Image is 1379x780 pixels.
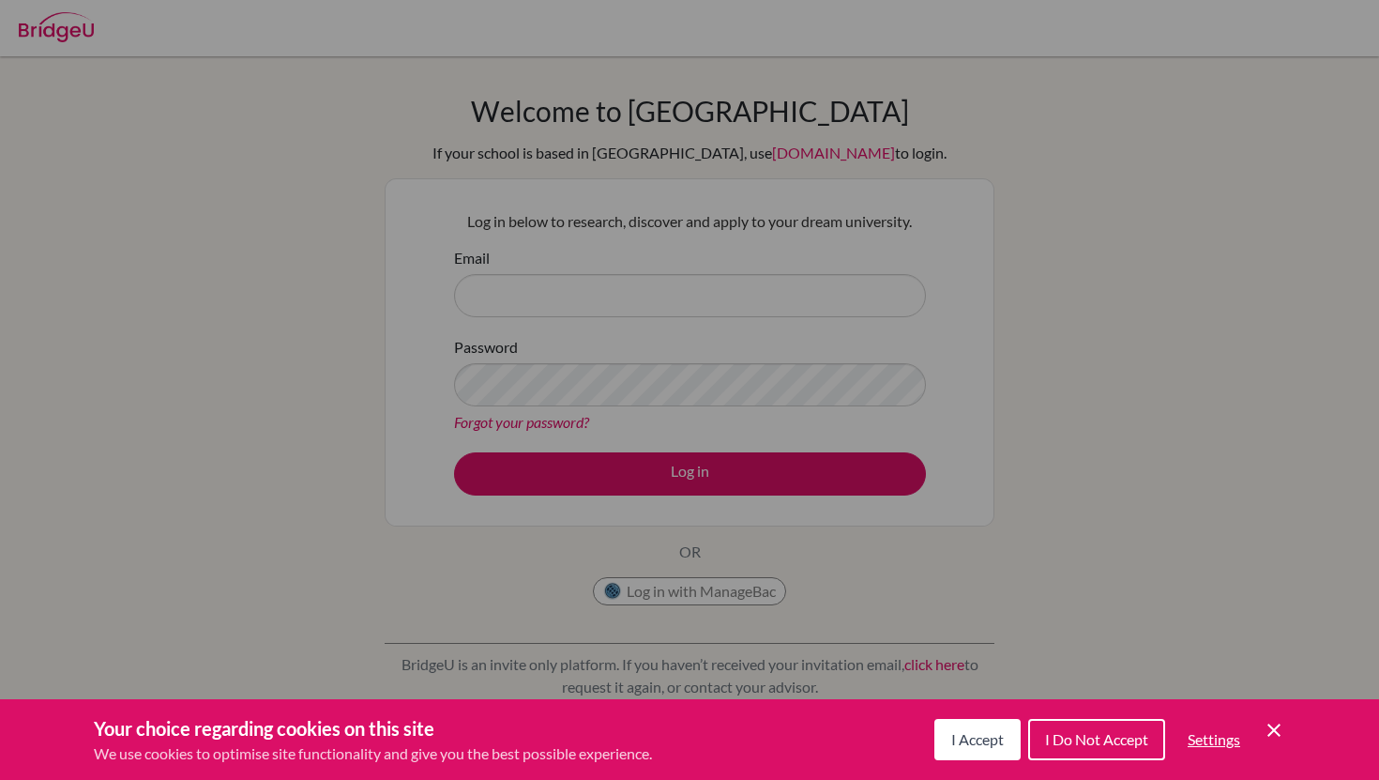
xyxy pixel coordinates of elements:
span: I Accept [951,730,1004,748]
p: We use cookies to optimise site functionality and give you the best possible experience. [94,742,652,765]
span: Settings [1188,730,1240,748]
button: Settings [1173,721,1255,758]
button: Save and close [1263,719,1285,742]
h3: Your choice regarding cookies on this site [94,714,652,742]
button: I Accept [934,719,1021,760]
button: I Do Not Accept [1028,719,1165,760]
span: I Do Not Accept [1045,730,1148,748]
